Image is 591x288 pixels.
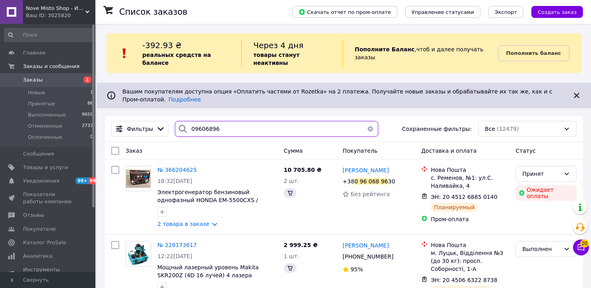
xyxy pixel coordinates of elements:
button: Чат с покупателем20 [573,239,589,255]
a: [PERSON_NAME] [343,241,389,249]
span: ЭН: 20 4512 6885 0140 [431,194,498,200]
b: реальных средств на балансе [142,52,211,66]
a: Пополнить баланс [498,45,570,61]
a: [PERSON_NAME] [343,166,389,174]
button: Экспорт [488,6,523,18]
div: Нова Пошта [431,166,509,174]
div: с. Ременов, №1: ул.С. Наливайка, 4 [431,174,509,190]
img: :exclamation: [118,47,130,59]
span: Покупатель [343,148,378,154]
a: № 228173617 [157,242,197,248]
span: 20 [580,239,589,247]
div: [PHONE_NUMBER] [341,251,395,262]
div: м. Луцьк, Відділення №3 (до 30 кг): просп. Соборності, 1-А [431,249,509,273]
button: Очистить [362,121,378,137]
span: 1 шт. [284,253,299,259]
a: № 366204625 [157,167,197,173]
span: -392.93 ₴ [142,41,182,50]
div: Нова Пошта [431,241,509,249]
a: Мощный лазерный уровень Makita SKR200Z (4D 16 лучей) 4 лазера регулируемые [157,264,259,286]
input: Поиск [4,28,94,42]
span: 2 999.25 ₴ [284,242,318,248]
span: Сумма [284,148,303,154]
img: Фото товару [126,169,151,188]
button: Управление статусами [405,6,481,18]
span: [PERSON_NAME] [343,242,389,249]
a: Электрогенератор бензиновый однофазный HONDA EM-5500CXS / Генератор с медной обмоткой / Генератор... [157,189,258,219]
span: Показатели работы компании [23,191,74,205]
span: Создать заказ [538,9,577,15]
span: 2733 [82,123,93,130]
button: Скачать отчет по пром-оплате [292,6,397,18]
span: Статус [515,148,536,154]
div: Планируемый [431,202,478,212]
span: 10 705.80 ₴ [284,167,322,173]
a: Подробнее [169,96,201,103]
span: Заказ [126,148,142,154]
span: Фильтры [127,125,153,133]
div: Ожидает оплаты [515,185,577,201]
span: (12479) [497,126,519,132]
span: 1 [83,76,91,83]
b: Пополнить баланс [506,50,561,56]
span: Товары и услуги [23,164,68,171]
span: Выполненные [28,111,66,119]
span: Покупатели [23,226,56,233]
a: 2 товара в заказе [157,221,209,227]
span: Все [485,125,495,133]
span: 99+ [89,177,102,184]
span: Заказы и сообщения [23,63,79,70]
div: Выполнен [522,245,560,253]
span: 2 шт. [284,178,299,184]
span: Отзывы [23,212,44,219]
button: Создать заказ [531,6,583,18]
span: Управление статусами [412,9,474,15]
span: Инструменты вебмастера и SEO [23,266,74,280]
span: 86 [87,100,93,107]
span: 0 [90,134,93,141]
input: Поиск по номеру заказа, ФИО покупателя, номеру телефона, Email, номеру накладной [175,121,378,137]
span: 9659 [82,111,93,119]
span: Экспорт [495,9,517,15]
span: 95% [351,266,363,272]
span: [PERSON_NAME] [343,167,389,173]
span: Доставка и оплата [421,148,477,154]
span: Сохраненные фильтры: [402,125,472,133]
div: Принят [522,169,560,178]
span: Аналитика [23,253,52,260]
div: +38 30 [341,176,397,187]
h1: Список заказов [119,7,188,17]
span: Вашим покупателям доступна опция «Оплатить частями от Rozetka» на 2 платежа. Получайте новые зака... [122,88,552,103]
a: Создать заказ [523,8,583,15]
span: 1 [90,89,93,96]
img: Фото товару [126,241,151,266]
span: 12:22[DATE] [157,253,192,259]
span: Оплаченные [28,134,62,141]
div: Ваш ID: 3025820 [26,12,95,19]
div: , чтоб и далее получать заказы [343,40,498,67]
span: Принятые [28,100,55,107]
a: Фото товару [126,241,151,267]
span: Уведомления [23,177,59,185]
span: 18:32[DATE] [157,178,192,184]
span: Новые [28,89,45,96]
span: Без рейтинга [351,191,390,197]
span: Заказы [23,76,43,84]
span: 99+ [76,177,89,184]
span: Сообщения [23,150,54,158]
span: Через 4 дня [254,41,304,50]
a: Фото товару [126,166,151,191]
span: Главная [23,49,45,56]
div: Пром-оплата [431,215,509,223]
span: Скачать отчет по пром-оплате [298,8,391,16]
span: Nove Misto Shop - Интернет магазин товаров для дома [26,5,85,12]
span: ЭН: 20 4506 6322 8738 [431,277,498,283]
b: товары станут неактивны [254,52,300,66]
b: Пополните Баланс [355,46,415,53]
div: 0 96 068 96 [355,178,388,185]
span: Отмененные [28,123,62,130]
